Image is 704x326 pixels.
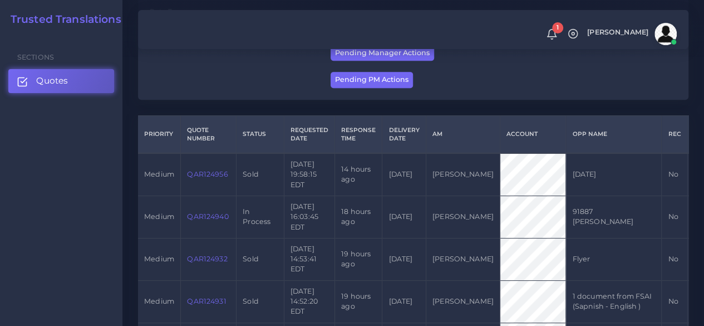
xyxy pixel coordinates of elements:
[144,255,174,263] span: medium
[8,69,114,93] a: Quotes
[566,115,662,153] th: Opp Name
[331,72,413,88] button: Pending PM Actions
[500,115,565,153] th: Account
[187,170,228,178] a: QAR124956
[138,115,181,153] th: Priority
[284,153,334,196] td: [DATE] 19:58:15 EDT
[187,212,228,221] a: QAR124940
[335,115,382,153] th: Response Time
[566,238,662,280] td: Flyer
[654,23,677,45] img: avatar
[3,13,121,26] a: Trusted Translations
[36,75,68,87] span: Quotes
[284,238,334,280] td: [DATE] 14:53:41 EDT
[382,115,426,153] th: Delivery Date
[382,196,426,238] td: [DATE]
[335,280,382,323] td: 19 hours ago
[187,297,226,305] a: QAR124931
[662,115,687,153] th: REC
[335,238,382,280] td: 19 hours ago
[284,280,334,323] td: [DATE] 14:52:20 EDT
[284,115,334,153] th: Requested Date
[382,280,426,323] td: [DATE]
[284,196,334,238] td: [DATE] 16:03:45 EDT
[237,280,284,323] td: Sold
[335,153,382,196] td: 14 hours ago
[144,170,174,178] span: medium
[582,23,681,45] a: [PERSON_NAME]avatar
[335,196,382,238] td: 18 hours ago
[237,115,284,153] th: Status
[566,280,662,323] td: 1 document from FSAI (Sapnish - English )
[144,297,174,305] span: medium
[587,29,648,36] span: [PERSON_NAME]
[426,115,500,153] th: AM
[187,255,227,263] a: QAR124932
[426,196,500,238] td: [PERSON_NAME]
[662,153,687,196] td: No
[662,196,687,238] td: No
[662,238,687,280] td: No
[566,153,662,196] td: [DATE]
[552,22,563,33] span: 1
[542,28,562,40] a: 1
[181,115,237,153] th: Quote Number
[426,280,500,323] td: [PERSON_NAME]
[426,238,500,280] td: [PERSON_NAME]
[382,238,426,280] td: [DATE]
[237,153,284,196] td: Sold
[144,212,174,221] span: medium
[237,238,284,280] td: Sold
[237,196,284,238] td: In Process
[382,153,426,196] td: [DATE]
[566,196,662,238] td: 91887 [PERSON_NAME]
[662,280,687,323] td: No
[17,53,54,61] span: Sections
[426,153,500,196] td: [PERSON_NAME]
